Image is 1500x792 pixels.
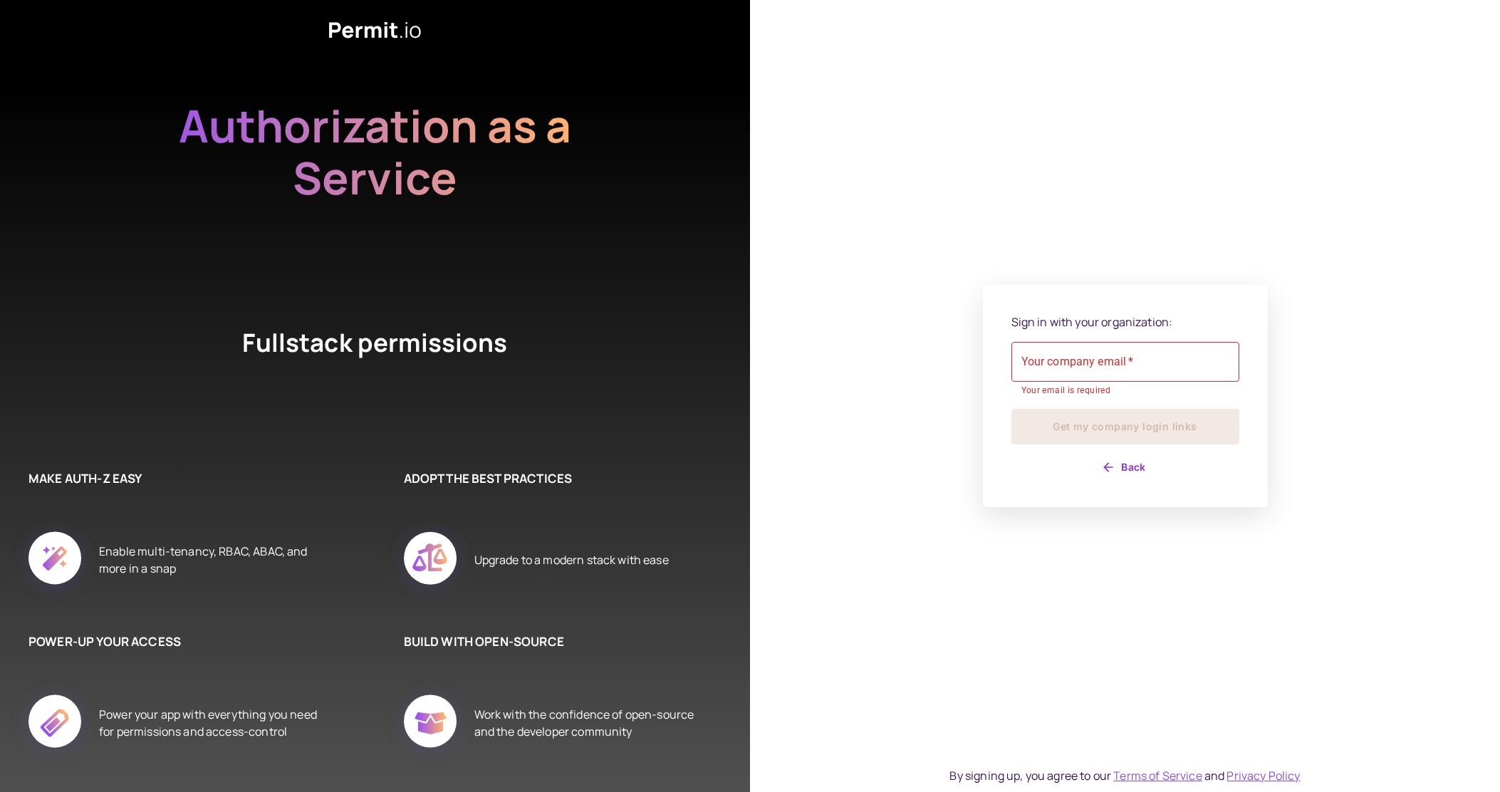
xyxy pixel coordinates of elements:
div: Enable multi-tenancy, RBAC, ABAC, and more in a snap [99,516,333,604]
div: By signing up, you agree to our and [949,767,1300,784]
div: Work with the confidence of open-source and the developer community [474,679,708,767]
button: Back [1011,456,1239,479]
div: Upgrade to a modern stack with ease [474,516,669,604]
h6: MAKE AUTH-Z EASY [28,469,333,488]
h6: POWER-UP YOUR ACCESS [28,632,333,651]
h6: BUILD WITH OPEN-SOURCE [404,632,708,651]
h2: Authorization as a Service [133,100,618,256]
a: Terms of Service [1113,768,1202,783]
h6: ADOPT THE BEST PRACTICES [404,469,708,488]
div: Power your app with everything you need for permissions and access-control [99,679,333,767]
h4: Fullstack permissions [190,325,561,412]
p: Sign in with your organization: [1011,313,1239,330]
button: Get my company login links [1011,409,1239,444]
a: Privacy Policy [1226,768,1300,783]
p: Your email is required [1021,384,1229,398]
